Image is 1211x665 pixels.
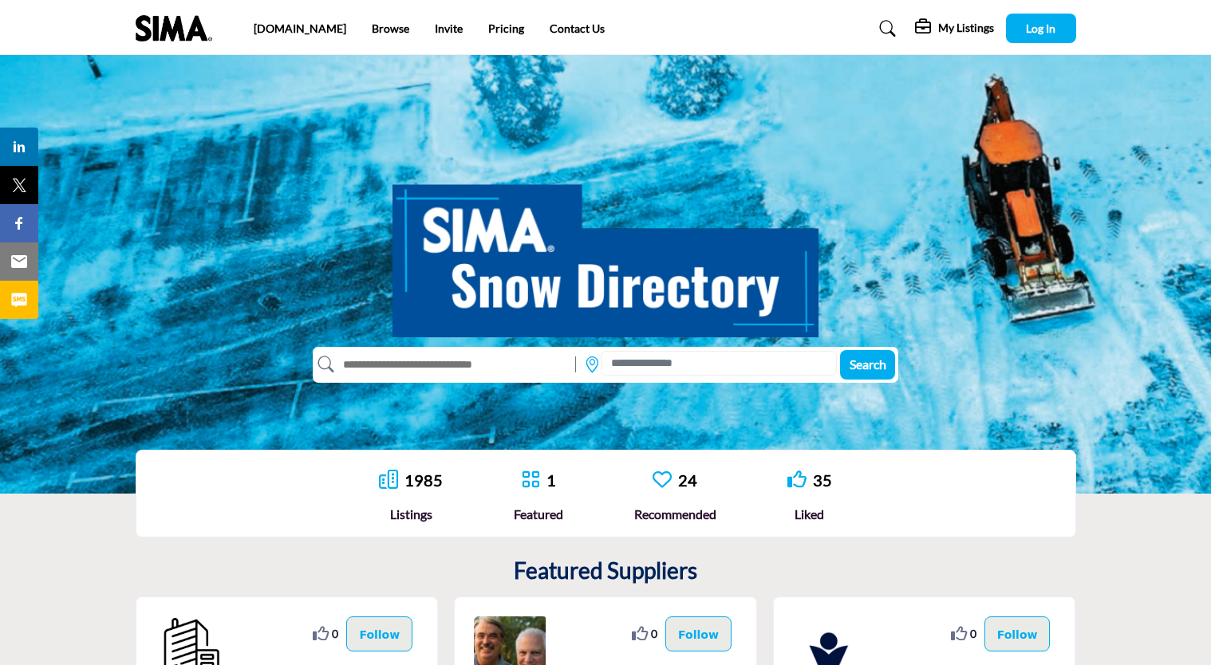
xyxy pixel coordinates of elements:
div: Recommended [634,505,716,524]
a: Invite [435,22,463,35]
h2: Featured Suppliers [514,557,697,584]
a: 1985 [404,470,443,490]
span: 0 [970,625,976,642]
a: 1 [546,470,556,490]
p: Follow [359,625,400,643]
span: Search [850,356,886,372]
a: Browse [372,22,409,35]
div: Liked [787,505,832,524]
button: Follow [984,616,1051,651]
img: Rectangle%203585.svg [571,352,580,376]
img: SIMA Snow Directory [392,167,819,337]
button: Follow [665,616,732,651]
div: Featured [514,505,563,524]
button: Log In [1006,14,1076,43]
i: Go to Liked [787,470,807,489]
p: Follow [997,625,1038,643]
a: 35 [813,470,832,490]
a: Search [864,16,906,41]
a: 24 [678,470,697,490]
a: Go to Featured [521,470,540,491]
button: Search [840,350,895,380]
a: Contact Us [550,22,605,35]
a: Go to Recommended [653,470,672,491]
p: Follow [678,625,719,643]
button: Follow [346,616,412,651]
h5: My Listings [938,21,994,35]
a: Pricing [488,22,524,35]
span: 0 [332,625,338,642]
span: 0 [651,625,657,642]
div: My Listings [915,19,994,38]
div: Listings [379,505,443,524]
img: Site Logo [136,15,220,41]
span: Log In [1026,22,1055,35]
a: [DOMAIN_NAME] [254,22,346,35]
